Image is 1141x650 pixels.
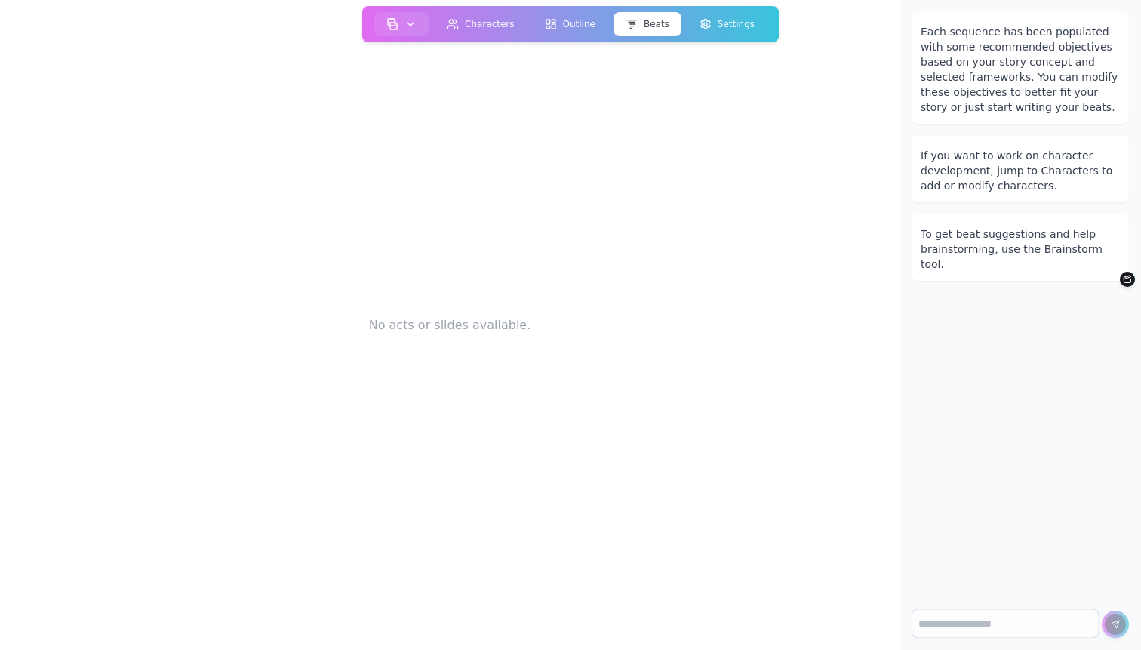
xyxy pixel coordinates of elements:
button: Characters [435,12,527,36]
a: Beats [610,9,684,39]
div: If you want to work on character development, jump to Characters to add or modify characters. [921,148,1120,193]
span: No acts or slides available. [369,316,531,334]
a: Characters [432,9,530,39]
a: Outline [529,9,610,39]
div: To get beat suggestions and help brainstorming, use the Brainstorm tool. [921,226,1120,272]
button: Settings [687,12,767,36]
button: Outline [532,12,607,36]
img: storyboard [386,18,398,30]
div: Each sequence has been populated with some recommended objectives based on your story concept and... [921,24,1120,115]
button: Beats [614,12,681,36]
a: Settings [684,9,770,39]
button: Brainstorm [1120,272,1135,287]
